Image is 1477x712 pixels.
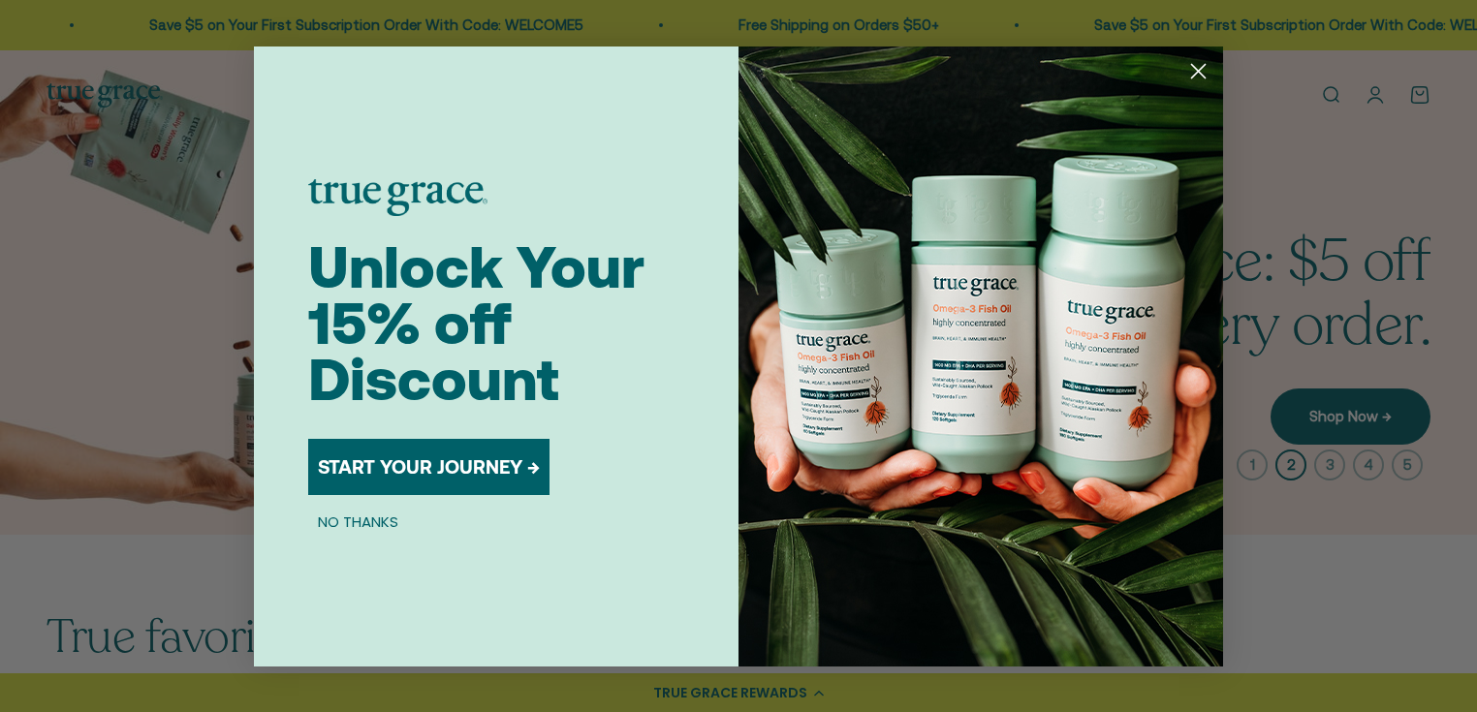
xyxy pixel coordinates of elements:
img: 098727d5-50f8-4f9b-9554-844bb8da1403.jpeg [738,46,1223,666]
button: START YOUR JOURNEY → [308,439,550,495]
button: Close dialog [1181,54,1215,88]
img: logo placeholder [308,179,487,216]
button: NO THANKS [308,511,408,534]
span: Unlock Your 15% off Discount [308,233,644,413]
